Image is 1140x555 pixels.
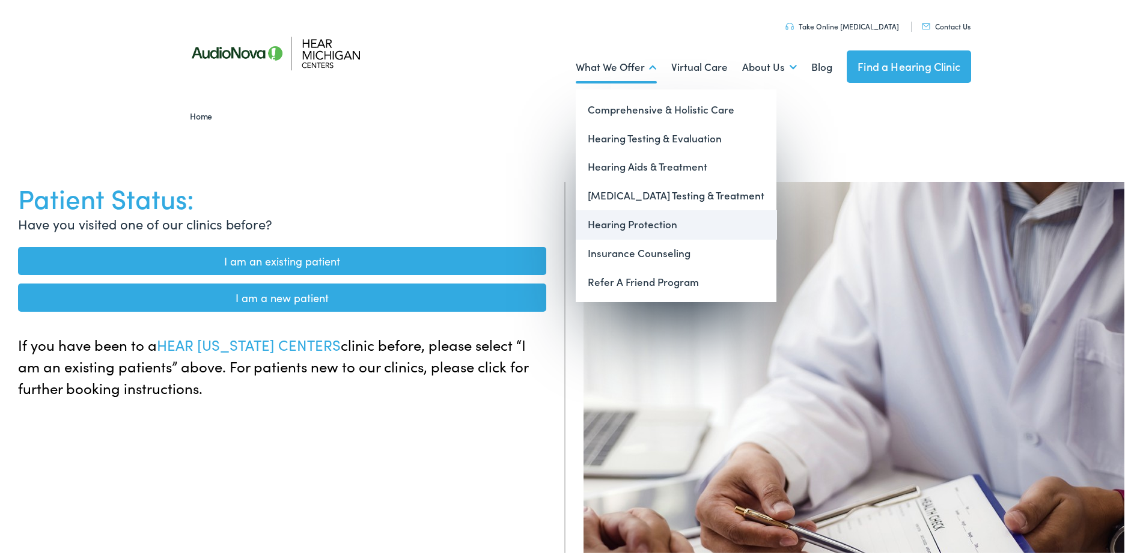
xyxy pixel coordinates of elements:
a: What We Offer [576,43,657,87]
a: Virtual Care [671,43,728,87]
p: Have you visited one of our clinics before? [18,211,546,231]
img: utility icon [922,21,930,27]
a: Blog [811,43,832,87]
a: Find a Hearing Clinic [847,48,971,80]
h1: Patient Status: [18,180,546,211]
a: Home [190,108,218,120]
img: utility icon [785,20,794,28]
a: Comprehensive & Holistic Care [576,93,776,122]
span: HEAR [US_STATE] CENTERS [157,332,341,352]
a: [MEDICAL_DATA] Testing & Treatment [576,179,776,208]
a: Insurance Counseling [576,237,776,265]
a: Refer A Friend Program [576,265,776,294]
a: Contact Us [922,19,971,29]
a: Hearing Testing & Evaluation [576,122,776,151]
a: Hearing Aids & Treatment [576,150,776,179]
p: If you have been to a clinic before, please select “I am an existing patients” above. For patient... [18,332,546,396]
a: I am a new patient [18,281,546,309]
a: I am an existing patient [18,244,546,273]
a: Hearing Protection [576,208,776,237]
a: Take Online [MEDICAL_DATA] [785,19,899,29]
a: About Us [742,43,797,87]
